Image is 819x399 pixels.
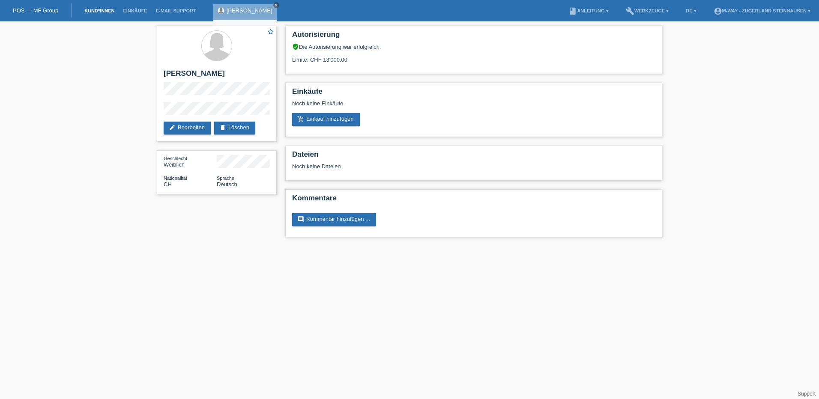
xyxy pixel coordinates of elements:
a: E-Mail Support [152,8,200,13]
i: build [626,7,634,15]
span: Schweiz [164,181,172,188]
i: book [568,7,577,15]
span: Nationalität [164,176,187,181]
a: account_circlem-way - Zugerland Steinhausen ▾ [709,8,815,13]
h2: Kommentare [292,194,655,207]
i: comment [297,216,304,223]
div: Noch keine Dateien [292,163,554,170]
div: Noch keine Einkäufe [292,100,655,113]
div: Die Autorisierung war erfolgreich. [292,43,655,50]
i: account_circle [714,7,722,15]
a: Support [798,391,816,397]
a: close [273,2,279,8]
a: bookAnleitung ▾ [564,8,613,13]
h2: [PERSON_NAME] [164,69,270,82]
div: Weiblich [164,155,217,168]
i: star_border [267,28,275,36]
div: Limite: CHF 13'000.00 [292,50,655,63]
span: Deutsch [217,181,237,188]
a: commentKommentar hinzufügen ... [292,213,376,226]
i: verified_user [292,43,299,50]
i: edit [169,124,176,131]
a: Einkäufe [119,8,151,13]
a: star_border [267,28,275,37]
i: delete [219,124,226,131]
i: add_shopping_cart [297,116,304,122]
a: POS — MF Group [13,7,58,14]
h2: Einkäufe [292,87,655,100]
span: Sprache [217,176,234,181]
a: buildWerkzeuge ▾ [622,8,673,13]
a: deleteLöschen [214,122,255,134]
a: add_shopping_cartEinkauf hinzufügen [292,113,360,126]
a: DE ▾ [682,8,700,13]
h2: Dateien [292,150,655,163]
i: close [274,3,278,7]
a: Kund*innen [80,8,119,13]
a: [PERSON_NAME] [227,7,272,14]
h2: Autorisierung [292,30,655,43]
a: editBearbeiten [164,122,211,134]
span: Geschlecht [164,156,187,161]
